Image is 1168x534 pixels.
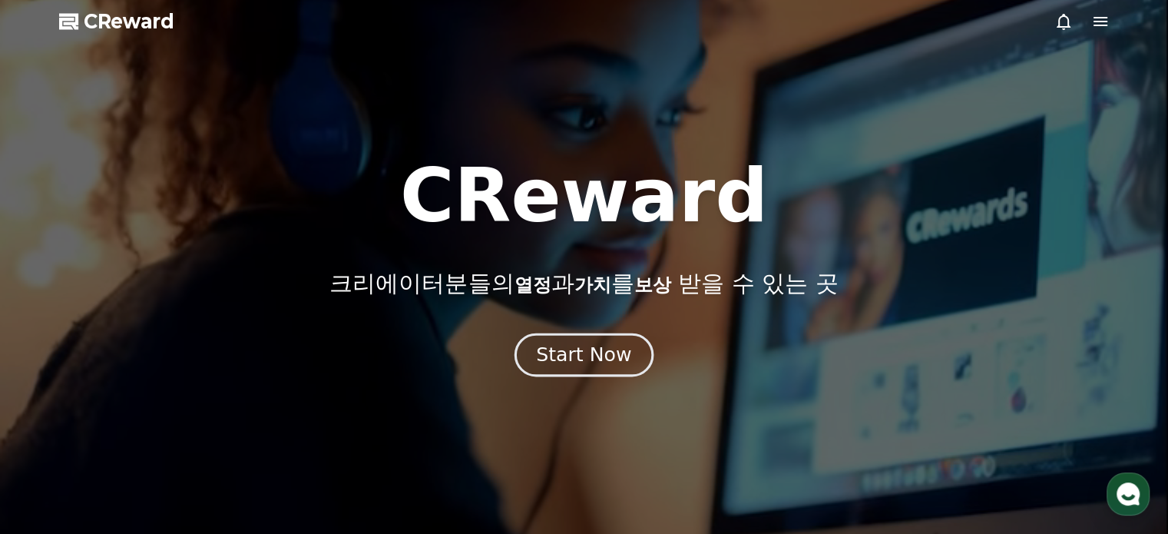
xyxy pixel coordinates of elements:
[515,333,653,376] button: Start Now
[518,350,650,364] a: Start Now
[237,430,256,442] span: 설정
[329,270,838,297] p: 크리에이터분들의 과 를 받을 수 있는 곳
[141,430,159,443] span: 대화
[59,9,174,34] a: CReward
[514,274,551,296] span: 열정
[536,342,631,368] div: Start Now
[84,9,174,34] span: CReward
[198,406,295,445] a: 설정
[400,159,768,233] h1: CReward
[634,274,670,296] span: 보상
[101,406,198,445] a: 대화
[5,406,101,445] a: 홈
[48,430,58,442] span: 홈
[574,274,610,296] span: 가치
